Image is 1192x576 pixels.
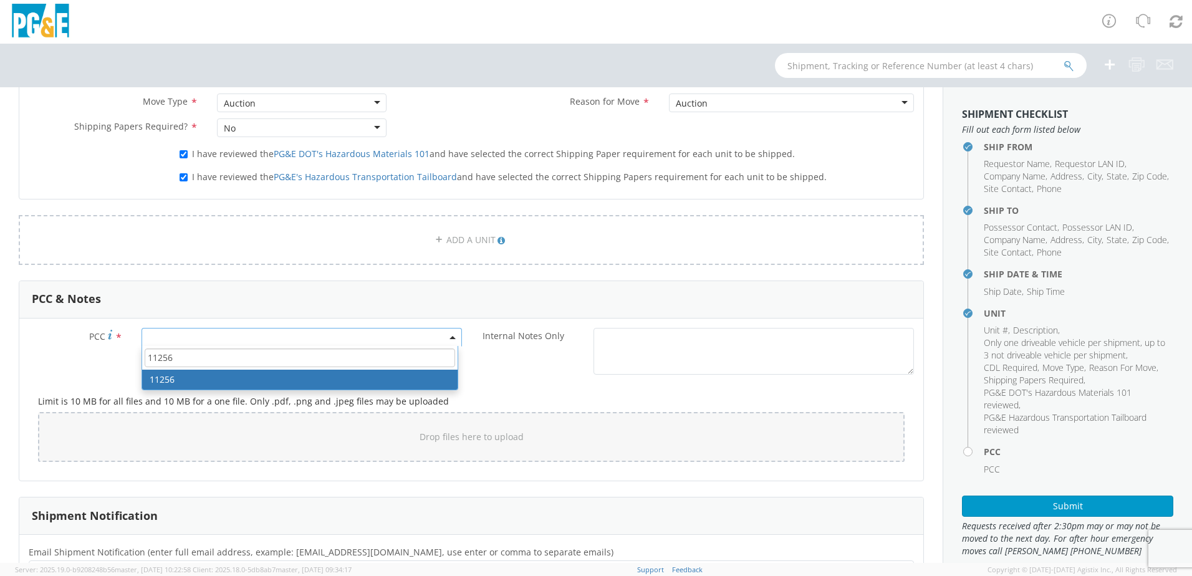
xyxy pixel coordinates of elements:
a: Support [637,565,664,574]
span: Zip Code [1132,170,1167,182]
span: Address [1050,170,1082,182]
li: , [1107,170,1129,183]
span: Unit # [984,324,1008,336]
span: PG&E DOT's Hazardous Materials 101 reviewed [984,386,1132,411]
li: , [984,324,1010,337]
li: , [1132,170,1169,183]
span: Shipping Papers Required [984,374,1084,386]
span: Requestor Name [984,158,1050,170]
span: Internal Notes Only [483,330,564,342]
li: , [1055,158,1127,170]
span: Phone [1037,246,1062,258]
span: State [1107,234,1127,246]
span: Move Type [1042,362,1084,373]
li: , [984,286,1024,298]
a: ADD A UNIT [19,215,924,265]
div: No [224,122,236,135]
span: Server: 2025.19.0-b9208248b56 [15,565,191,574]
li: , [1087,234,1103,246]
span: Reason for Move [570,95,640,107]
h3: Shipment Notification [32,510,158,522]
span: Company Name [984,170,1045,182]
li: , [1042,362,1086,374]
div: Auction [676,97,708,110]
li: , [984,386,1170,411]
span: Reason For Move [1089,362,1156,373]
span: Site Contact [984,246,1032,258]
span: PCC [89,330,105,342]
li: , [984,158,1052,170]
li: , [984,374,1085,386]
span: Possessor Contact [984,221,1057,233]
a: Feedback [672,565,703,574]
span: Zip Code [1132,234,1167,246]
a: PG&E's Hazardous Transportation Tailboard [274,171,457,183]
h3: PCC & Notes [32,293,101,305]
span: Possessor LAN ID [1062,221,1132,233]
h4: Ship From [984,142,1173,151]
li: , [984,234,1047,246]
span: Fill out each form listed below [962,123,1173,136]
span: I have reviewed the and have selected the correct Shipping Papers requirement for each unit to be... [192,171,827,183]
span: Shipping Papers Required? [74,120,188,132]
input: I have reviewed thePG&E's Hazardous Transportation Tailboardand have selected the correct Shippin... [180,173,188,181]
span: Address [1050,234,1082,246]
li: 11256 [142,370,458,390]
span: Copyright © [DATE]-[DATE] Agistix Inc., All Rights Reserved [988,565,1177,575]
span: I have reviewed the and have selected the correct Shipping Paper requirement for each unit to be ... [192,148,795,160]
span: Phone [1037,183,1062,194]
li: , [984,246,1034,259]
span: Client: 2025.18.0-5db8ab7 [193,565,352,574]
span: PCC [984,463,1000,475]
button: Submit [962,496,1173,517]
li: , [1050,170,1084,183]
span: PG&E Hazardous Transportation Tailboard reviewed [984,411,1146,436]
span: master, [DATE] 10:22:58 [115,565,191,574]
li: , [1087,170,1103,183]
span: master, [DATE] 09:34:17 [276,565,352,574]
span: State [1107,170,1127,182]
h4: Ship To [984,206,1173,215]
strong: Shipment Checklist [962,107,1068,121]
span: City [1087,170,1102,182]
h4: Unit [984,309,1173,318]
a: PG&E DOT's Hazardous Materials 101 [274,148,430,160]
span: Site Contact [984,183,1032,194]
span: Requestor LAN ID [1055,158,1125,170]
span: Drop files here to upload [420,431,524,443]
img: pge-logo-06675f144f4cfa6a6814.png [9,4,72,41]
li: , [1132,234,1169,246]
span: Ship Date [984,286,1022,297]
span: Requests received after 2:30pm may or may not be moved to the next day. For after hour emergency ... [962,520,1173,557]
span: CDL Required [984,362,1037,373]
span: Email Shipment Notification (enter full email address, example: jdoe01@agistix.com, use enter or ... [29,546,613,558]
li: , [1089,362,1158,374]
span: Ship Time [1027,286,1065,297]
li: , [1050,234,1084,246]
li: , [984,170,1047,183]
li: , [984,183,1034,195]
span: Description [1013,324,1058,336]
li: , [1062,221,1134,234]
input: Shipment, Tracking or Reference Number (at least 4 chars) [775,53,1087,78]
span: Move Type [143,95,188,107]
li: , [1013,324,1060,337]
h4: PCC [984,447,1173,456]
input: I have reviewed thePG&E DOT's Hazardous Materials 101and have selected the correct Shipping Paper... [180,150,188,158]
span: Company Name [984,234,1045,246]
li: , [984,362,1039,374]
li: , [984,337,1170,362]
div: Auction [224,97,256,110]
span: City [1087,234,1102,246]
span: Only one driveable vehicle per shipment, up to 3 not driveable vehicle per shipment [984,337,1165,361]
li: , [1107,234,1129,246]
li: , [984,221,1059,234]
h5: Limit is 10 MB for all files and 10 MB for a one file. Only .pdf, .png and .jpeg files may be upl... [38,396,905,406]
h4: Ship Date & Time [984,269,1173,279]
